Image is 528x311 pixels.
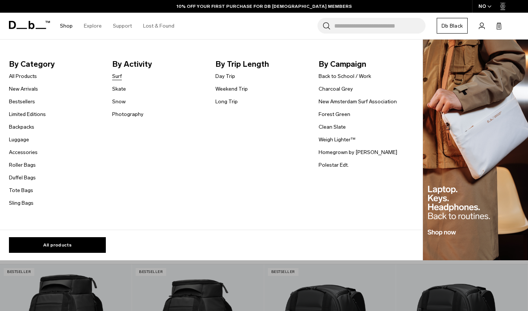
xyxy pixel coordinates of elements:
a: Snow [112,98,126,106]
a: Skate [112,85,126,93]
a: Accessories [9,148,38,156]
a: All Products [9,72,37,80]
a: Weigh Lighter™ [319,136,355,144]
a: Explore [84,13,102,39]
a: Charcoal Grey [319,85,353,93]
a: Clean Slate [319,123,346,131]
a: New Arrivals [9,85,38,93]
a: Long Trip [215,98,238,106]
a: Back to School / Work [319,72,371,80]
a: Limited Editions [9,110,46,118]
a: Day Trip [215,72,235,80]
a: Luggage [9,136,29,144]
a: Bestsellers [9,98,35,106]
a: Surf [112,72,122,80]
a: All products [9,237,106,253]
a: Sling Bags [9,199,34,207]
a: 10% OFF YOUR FIRST PURCHASE FOR DB [DEMOGRAPHIC_DATA] MEMBERS [177,3,352,10]
a: Support [113,13,132,39]
a: Duffel Bags [9,174,36,182]
a: Forest Green [319,110,350,118]
nav: Main Navigation [54,13,180,39]
a: Polestar Edt. [319,161,349,169]
a: Db Black [437,18,468,34]
a: Backpacks [9,123,34,131]
span: By Category [9,58,100,70]
a: Shop [60,13,73,39]
a: Homegrown by [PERSON_NAME] [319,148,397,156]
span: By Activity [112,58,203,70]
a: New Amsterdam Surf Association [319,98,397,106]
a: Tote Bags [9,186,33,194]
a: Lost & Found [143,13,174,39]
a: Roller Bags [9,161,36,169]
a: Weekend Trip [215,85,248,93]
img: Db [423,40,528,261]
a: Photography [112,110,143,118]
span: By Trip Length [215,58,307,70]
span: By Campaign [319,58,410,70]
